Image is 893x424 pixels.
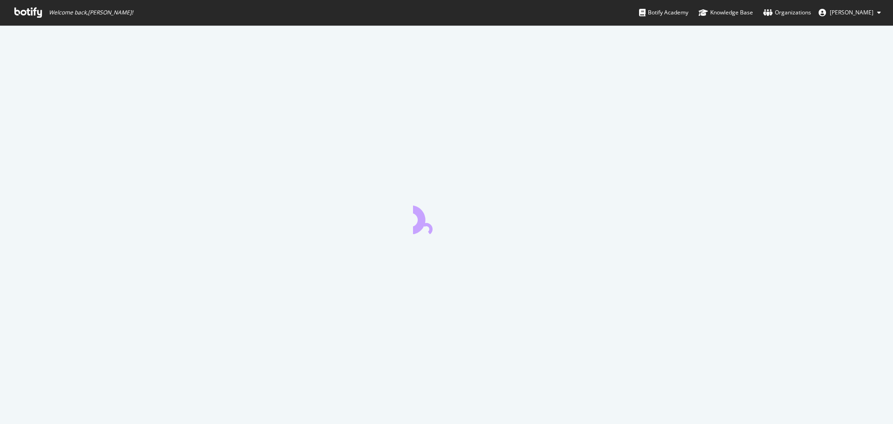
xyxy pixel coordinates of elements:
[49,9,133,16] span: Welcome back, [PERSON_NAME] !
[830,8,873,16] span: Kiszlo David
[811,5,888,20] button: [PERSON_NAME]
[639,8,688,17] div: Botify Academy
[763,8,811,17] div: Organizations
[699,8,753,17] div: Knowledge Base
[413,201,480,234] div: animation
